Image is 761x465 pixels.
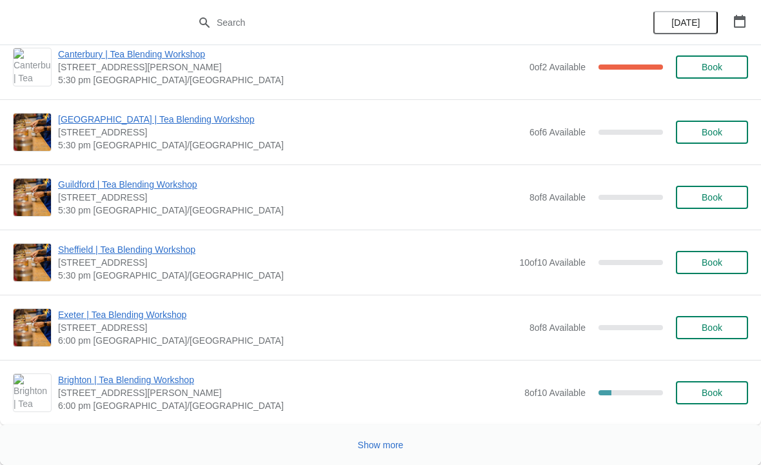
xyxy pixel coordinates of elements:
span: Book [702,62,722,72]
span: [STREET_ADDRESS] [58,191,523,204]
span: Canterbury | Tea Blending Workshop [58,48,523,61]
span: Sheffield | Tea Blending Workshop [58,243,513,256]
span: 8 of 8 Available [529,322,586,333]
img: Brighton | Tea Blending Workshop | 41 Gardner Street, Brighton BN1 1UN | 6:00 pm Europe/London [14,374,51,411]
span: 5:30 pm [GEOGRAPHIC_DATA]/[GEOGRAPHIC_DATA] [58,74,523,86]
span: [STREET_ADDRESS][PERSON_NAME] [58,386,518,399]
button: Book [676,55,748,79]
button: Show more [353,433,409,457]
span: Guildford | Tea Blending Workshop [58,178,523,191]
span: [STREET_ADDRESS] [58,321,523,334]
span: Book [702,257,722,268]
span: Show more [358,440,404,450]
span: [STREET_ADDRESS] [58,126,523,139]
img: Guildford | Tea Blending Workshop | 5 Market Street, Guildford, GU1 4LB | 5:30 pm Europe/London [14,179,51,216]
span: Book [702,127,722,137]
span: Book [702,388,722,398]
span: 8 of 10 Available [524,388,586,398]
span: [STREET_ADDRESS] [58,256,513,269]
button: Book [676,316,748,339]
img: Canterbury | Tea Blending Workshop | 13, The Parade, Canterbury, Kent, CT1 2SG | 5:30 pm Europe/L... [14,48,51,86]
button: [DATE] [653,11,718,34]
input: Search [216,11,571,34]
span: 5:30 pm [GEOGRAPHIC_DATA]/[GEOGRAPHIC_DATA] [58,204,523,217]
span: 10 of 10 Available [519,257,586,268]
span: 6:00 pm [GEOGRAPHIC_DATA]/[GEOGRAPHIC_DATA] [58,399,518,412]
span: 0 of 2 Available [529,62,586,72]
img: London Covent Garden | Tea Blending Workshop | 11 Monmouth St, London, WC2H 9DA | 5:30 pm Europe/... [14,114,51,151]
button: Book [676,251,748,274]
button: Book [676,186,748,209]
span: Exeter | Tea Blending Workshop [58,308,523,321]
img: Sheffield | Tea Blending Workshop | 76 - 78 Pinstone Street, Sheffield, S1 2HP | 5:30 pm Europe/L... [14,244,51,281]
span: 6 of 6 Available [529,127,586,137]
span: [GEOGRAPHIC_DATA] | Tea Blending Workshop [58,113,523,126]
span: 5:30 pm [GEOGRAPHIC_DATA]/[GEOGRAPHIC_DATA] [58,269,513,282]
span: Book [702,192,722,203]
button: Book [676,121,748,144]
span: [DATE] [671,17,700,28]
span: Book [702,322,722,333]
span: Brighton | Tea Blending Workshop [58,373,518,386]
img: Exeter | Tea Blending Workshop | 46 High Street, Exeter, EX4 3DJ | 6:00 pm Europe/London [14,309,51,346]
span: 8 of 8 Available [529,192,586,203]
span: [STREET_ADDRESS][PERSON_NAME] [58,61,523,74]
button: Book [676,381,748,404]
span: 5:30 pm [GEOGRAPHIC_DATA]/[GEOGRAPHIC_DATA] [58,139,523,152]
span: 6:00 pm [GEOGRAPHIC_DATA]/[GEOGRAPHIC_DATA] [58,334,523,347]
